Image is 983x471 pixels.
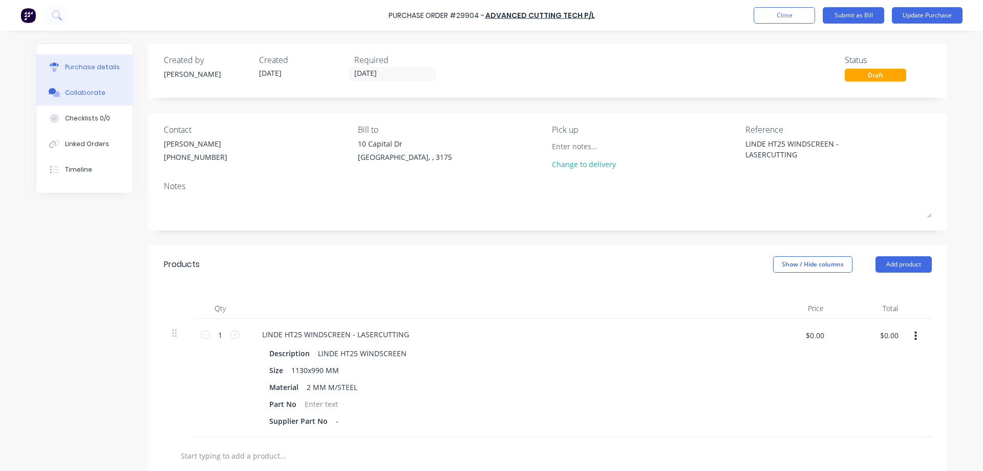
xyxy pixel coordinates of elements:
div: Status [845,54,932,66]
div: 10 Capital Dr [358,138,452,149]
div: [PERSON_NAME] [164,138,227,149]
button: Show / Hide columns [773,256,852,273]
div: Description [265,346,314,361]
input: Enter notes... [552,138,645,154]
div: Purchase details [65,63,120,72]
div: Price [758,298,832,319]
div: Linked Orders [65,139,109,149]
textarea: LINDE HT25 WINDSCREEN - LASERCUTTING [745,138,873,161]
button: Collaborate [36,80,133,106]
button: Timeline [36,157,133,182]
button: Close [754,7,815,24]
div: Required [354,54,441,66]
div: LINDE HT25 WINDSCREEN - LASERCUTTING [254,327,417,342]
button: Submit as Bill [823,7,884,24]
div: Contact [164,124,350,136]
div: 1130x990 MM [287,363,343,378]
div: Purchase Order #29904 - [389,10,484,21]
div: Created [259,54,346,66]
div: Supplier Part No [265,414,332,428]
img: Factory [20,8,36,23]
div: Draft [845,69,906,81]
div: 2 MM M/STEEL [303,380,361,395]
div: [GEOGRAPHIC_DATA], , 3175 [358,152,452,162]
div: - [332,414,347,428]
div: Part No [265,397,301,412]
div: Change to delivery [552,159,645,170]
div: Products [164,258,200,271]
button: Purchase details [36,54,133,80]
div: Bill to [358,124,544,136]
a: ADVANCED CUTTING TECH P/L [485,10,595,21]
div: [PERSON_NAME] [164,69,251,79]
div: Checklists 0/0 [65,114,110,123]
div: Timeline [65,165,92,174]
div: LINDE HT25 WINDSCREEN [314,346,411,361]
div: [PHONE_NUMBER] [164,152,227,162]
div: Material [265,380,303,395]
div: Collaborate [65,88,105,97]
div: Created by [164,54,251,66]
button: Checklists 0/0 [36,106,133,131]
button: Add product [875,256,932,273]
div: Total [832,298,906,319]
button: Linked Orders [36,131,133,157]
input: Start typing to add a product... [180,445,385,466]
div: Qty [195,298,246,319]
div: Reference [745,124,932,136]
div: Notes [164,180,932,192]
div: Size [265,363,287,378]
div: Pick up [552,124,738,136]
button: Update Purchase [892,7,963,24]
